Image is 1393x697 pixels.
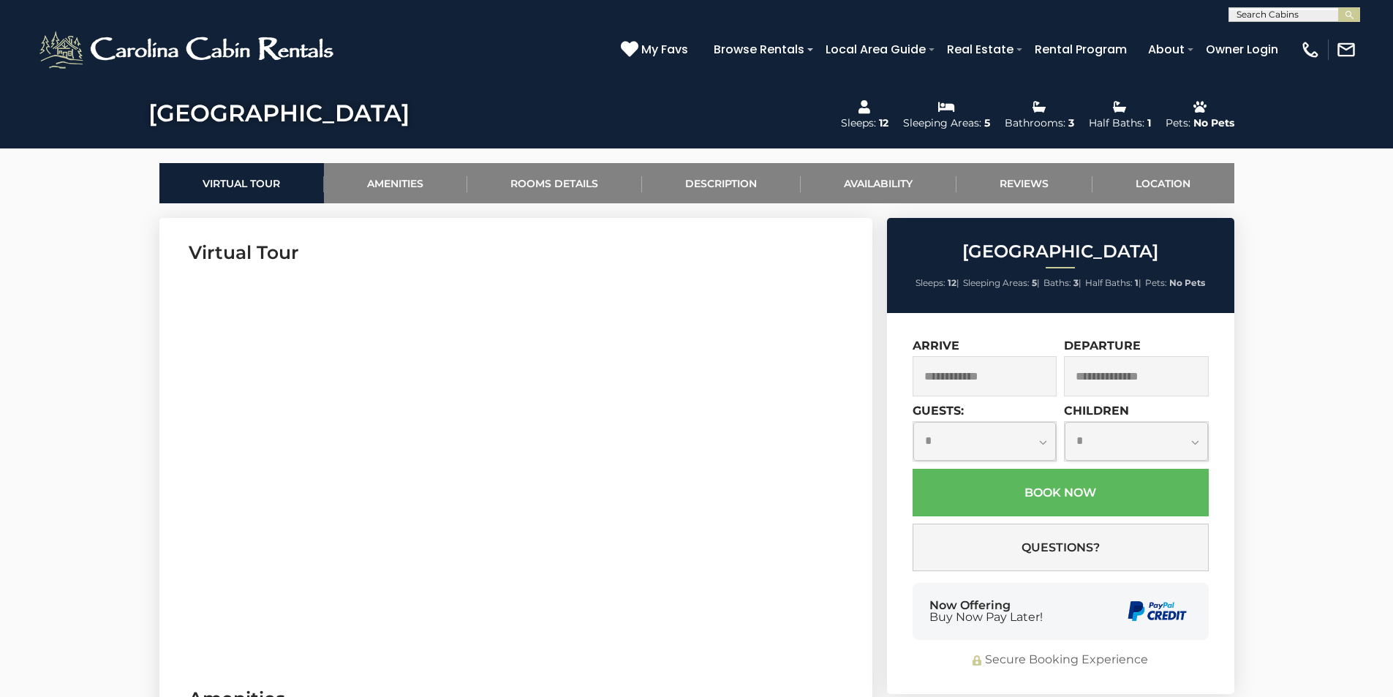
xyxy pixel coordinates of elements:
div: Secure Booking Experience [913,652,1209,668]
a: Description [642,163,801,203]
div: Now Offering [929,600,1043,623]
a: Virtual Tour [159,163,324,203]
span: Pets: [1145,277,1167,288]
strong: 5 [1032,277,1037,288]
li: | [916,274,959,293]
li: | [1085,274,1141,293]
label: Guests: [913,404,964,418]
label: Arrive [913,339,959,353]
strong: 1 [1135,277,1139,288]
a: Reviews [956,163,1092,203]
label: Departure [1064,339,1141,353]
a: Owner Login [1198,37,1286,62]
img: White-1-2.png [37,28,340,72]
span: Buy Now Pay Later! [929,611,1043,623]
a: My Favs [621,40,692,59]
span: Half Baths: [1085,277,1133,288]
strong: 3 [1073,277,1079,288]
li: | [963,274,1040,293]
button: Questions? [913,524,1209,571]
img: phone-regular-white.png [1300,39,1321,60]
h3: Virtual Tour [189,240,843,265]
button: Book Now [913,469,1209,516]
label: Children [1064,404,1129,418]
a: Amenities [324,163,467,203]
img: mail-regular-white.png [1336,39,1356,60]
strong: 12 [948,277,956,288]
a: Browse Rentals [706,37,812,62]
span: Baths: [1043,277,1071,288]
li: | [1043,274,1081,293]
a: Rooms Details [467,163,642,203]
span: Sleeps: [916,277,945,288]
a: Availability [801,163,956,203]
span: My Favs [641,40,688,59]
a: Real Estate [940,37,1021,62]
a: About [1141,37,1192,62]
a: Location [1092,163,1234,203]
span: Sleeping Areas: [963,277,1030,288]
a: Rental Program [1027,37,1134,62]
h2: [GEOGRAPHIC_DATA] [891,242,1231,261]
a: Local Area Guide [818,37,933,62]
strong: No Pets [1169,277,1205,288]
